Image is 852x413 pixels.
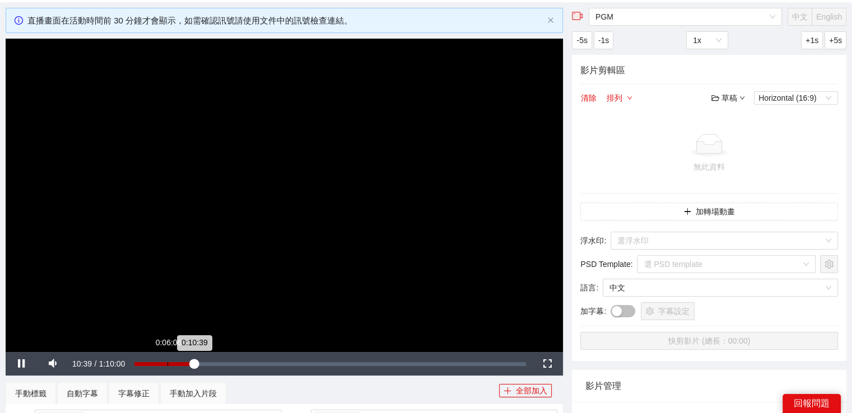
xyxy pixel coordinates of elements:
button: setting字幕設定 [641,302,695,320]
span: down [627,95,632,102]
div: Video Player [6,39,563,352]
button: plus加轉場動畫 [580,203,838,220]
span: plus [683,208,691,217]
span: +5s [829,34,842,46]
button: -1s [594,31,613,49]
button: setting [820,255,838,273]
span: Horizontal (16:9) [758,92,834,104]
span: 10:39 [72,359,92,368]
span: info-circle [15,16,23,25]
span: down [739,95,745,101]
span: -5s [576,34,587,46]
span: 語言 : [580,281,598,294]
div: 草稿 [711,92,745,104]
span: plus [504,387,511,396]
span: / [94,359,96,368]
span: English [816,12,842,21]
div: 手動標籤 [15,387,46,400]
span: video-camera [572,11,583,22]
button: 快剪影片 (總長：00:00) [580,332,838,350]
span: PGM [595,8,775,25]
button: +1s [801,31,823,49]
div: 自動字幕 [67,387,98,400]
div: 回報問題 [783,394,841,413]
button: plus全部加入 [499,384,552,397]
span: -1s [598,34,609,46]
button: +5s [825,31,846,49]
div: 無此資料 [585,161,834,173]
button: Mute [37,352,68,376]
h4: 影片剪輯區 [580,63,838,77]
div: 影片管理 [585,370,833,402]
span: 中文 [609,279,831,296]
button: close [547,17,554,24]
span: 1:10:00 [99,359,125,368]
span: 浮水印 : [580,234,606,247]
span: folder-open [711,94,719,102]
span: PSD Template : [580,258,632,270]
button: Pause [6,352,37,376]
span: 1x [693,32,721,49]
button: 清除 [580,91,597,105]
div: 直播畫面在活動時間前 30 分鐘才會顯示，如需確認訊號請使用文件中的訊號檢查連結。 [27,14,543,27]
span: 加字幕 : [580,305,606,317]
div: Progress Bar [134,362,526,366]
div: 字幕修正 [118,387,150,400]
button: -5s [572,31,592,49]
button: Fullscreen [532,352,563,376]
div: 手動加入片段 [170,387,217,400]
span: +1s [806,34,818,46]
span: 中文 [792,12,808,21]
button: 排列down [606,91,633,105]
